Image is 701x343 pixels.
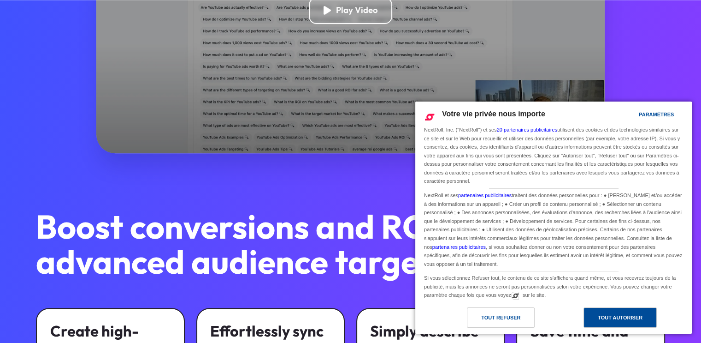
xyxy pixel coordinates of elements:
a: Tout refuser [421,307,554,332]
div: Tout autoriser [598,313,642,323]
div: NextRoll, Inc. ("NextRoll") et ses utilisent des cookies et des technologies similaires sur ce si... [422,125,685,187]
div: Tout refuser [481,313,520,323]
a: Paramètres [623,107,645,124]
a: partenaires publicitaires [458,193,512,198]
a: 20 partenaires publicitaires [497,127,557,132]
div: Si vous sélectionnez Refuser tout, le contenu de ce site s'affichera quand même, et vous recevrez... [422,271,685,301]
div: Paramètres [639,109,674,120]
h2: Boost conversions and ROI with advanced audience targeting [36,210,525,280]
a: Tout autoriser [554,307,686,332]
a: partenaires publicitaires [432,244,486,250]
span: Votre vie privée nous importe [442,110,545,118]
div: NextRoll et ses traitent des données personnelles pour : ● [PERSON_NAME] et/ou accéder à des info... [422,189,685,269]
div: Play Video [336,5,377,16]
